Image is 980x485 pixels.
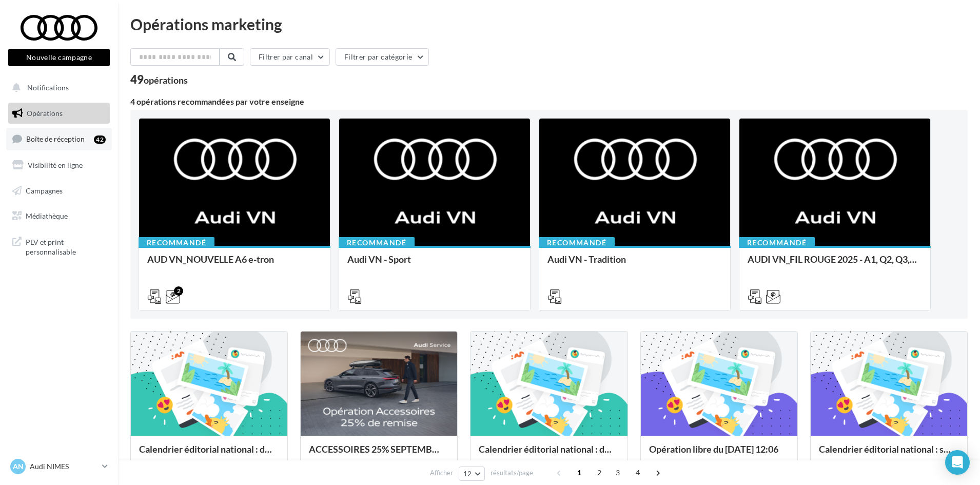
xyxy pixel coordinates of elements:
div: Recommandé [739,237,815,248]
div: 2 [174,286,183,296]
button: Notifications [6,77,108,99]
span: PLV et print personnalisable [26,235,106,257]
div: Calendrier éditorial national : du 02.09 au 09.09 [479,444,619,464]
a: Boîte de réception42 [6,128,112,150]
span: Visibilité en ligne [28,161,83,169]
span: Boîte de réception [26,134,85,143]
div: Calendrier éditorial national : du 02.09 au 09.09 [139,444,279,464]
div: ACCESSOIRES 25% SEPTEMBRE - AUDI SERVICE [309,444,449,464]
button: 12 [459,467,485,481]
div: 42 [94,135,106,144]
div: Audi VN - Tradition [547,254,722,275]
span: Opérations [27,109,63,118]
span: 1 [571,464,587,481]
span: Médiathèque [26,211,68,220]
div: Recommandé [139,237,214,248]
div: Open Intercom Messenger [945,450,970,475]
button: Filtrer par catégorie [336,48,429,66]
span: 2 [591,464,607,481]
span: 4 [630,464,646,481]
span: AN [13,461,24,472]
div: AUDI VN_FIL ROUGE 2025 - A1, Q2, Q3, Q5 et Q4 e-tron [748,254,922,275]
div: opérations [144,75,188,85]
span: 3 [610,464,626,481]
div: Recommandé [539,237,615,248]
div: 4 opérations recommandées par votre enseigne [130,98,968,106]
span: résultats/page [491,468,533,478]
div: Audi VN - Sport [347,254,522,275]
a: Opérations [6,103,112,124]
span: Campagnes [26,186,63,195]
div: Opérations marketing [130,16,968,32]
a: Campagnes [6,180,112,202]
a: PLV et print personnalisable [6,231,112,261]
button: Nouvelle campagne [8,49,110,66]
a: AN Audi NIMES [8,457,110,476]
div: AUD VN_NOUVELLE A6 e-tron [147,254,322,275]
p: Audi NIMES [30,461,98,472]
span: 12 [463,470,472,478]
button: Filtrer par canal [250,48,330,66]
a: Médiathèque [6,205,112,227]
div: Opération libre du [DATE] 12:06 [649,444,789,464]
span: Afficher [430,468,453,478]
div: Calendrier éditorial national : semaine du 25.08 au 31.08 [819,444,959,464]
span: Notifications [27,83,69,92]
div: 49 [130,74,188,85]
div: Recommandé [339,237,415,248]
a: Visibilité en ligne [6,154,112,176]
